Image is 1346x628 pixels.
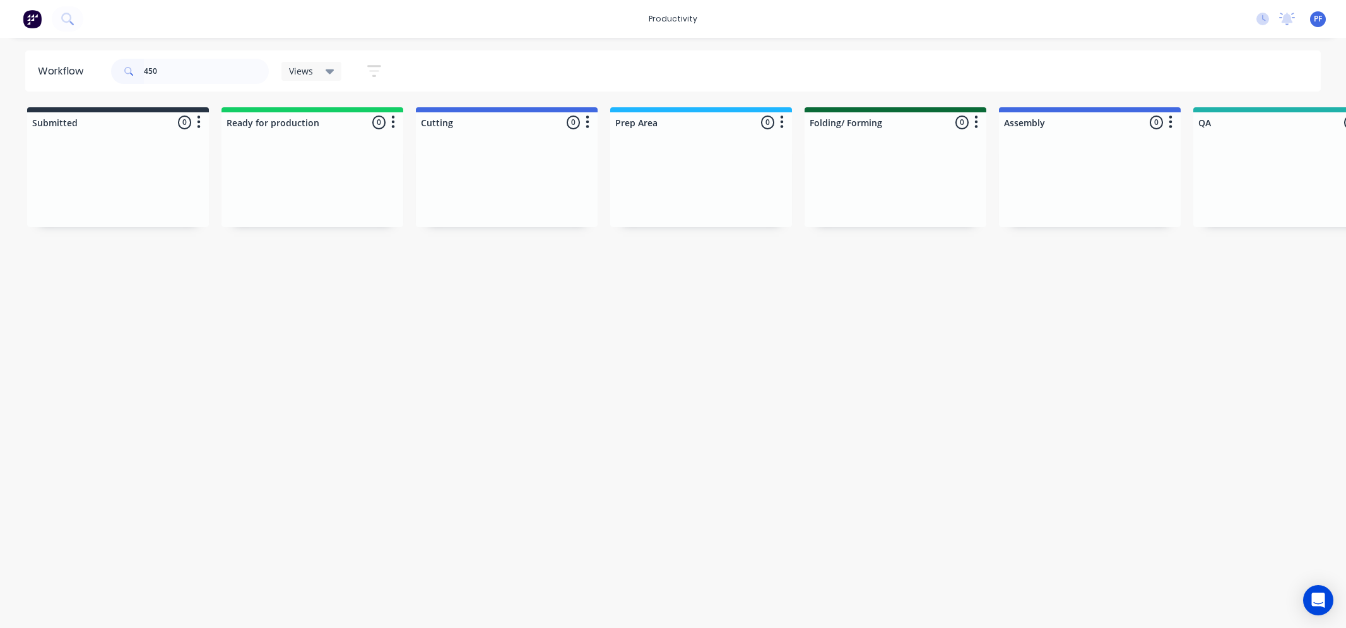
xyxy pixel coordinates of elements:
div: productivity [642,9,704,28]
input: Search for orders... [144,59,269,84]
img: Factory [23,9,42,28]
div: Workflow [38,64,90,79]
div: Open Intercom Messenger [1303,585,1333,615]
span: PF [1314,13,1322,25]
span: Views [289,64,313,78]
